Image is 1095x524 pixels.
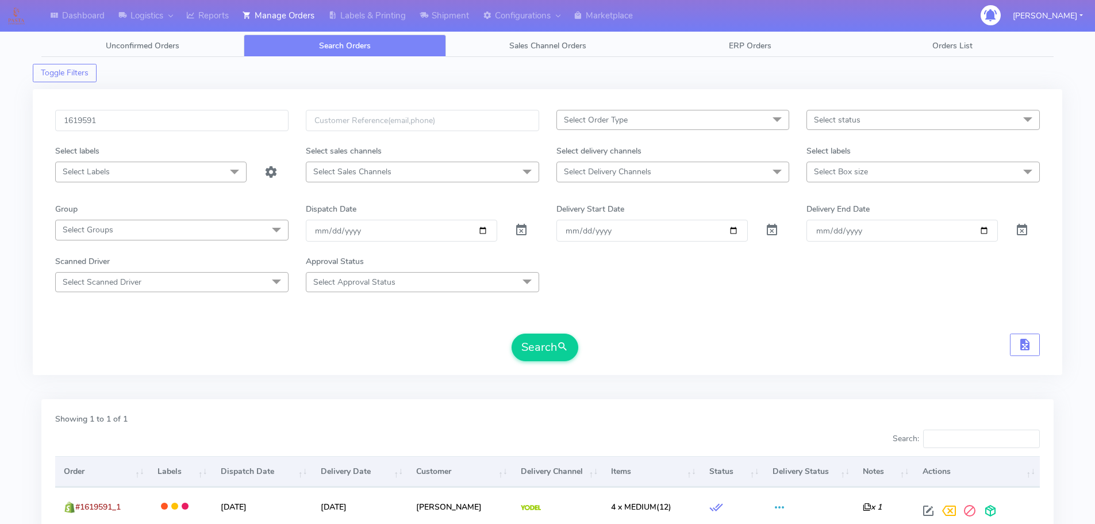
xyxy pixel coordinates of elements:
span: Select Box size [814,166,868,177]
span: Sales Channel Orders [509,40,586,51]
input: Order Id [55,110,289,131]
span: Select status [814,114,860,125]
th: Labels: activate to sort column ascending [149,456,212,487]
img: Yodel [521,505,541,511]
button: Toggle Filters [33,64,97,82]
ul: Tabs [41,35,1054,57]
label: Select labels [55,145,99,157]
th: Delivery Channel: activate to sort column ascending [512,456,603,487]
button: [PERSON_NAME] [1004,4,1092,28]
label: Dispatch Date [306,203,356,215]
label: Delivery End Date [806,203,870,215]
span: Select Sales Channels [313,166,391,177]
span: Select Scanned Driver [63,277,141,288]
button: Search [512,334,578,361]
span: ERP Orders [729,40,771,51]
span: Select Approval Status [313,277,395,288]
span: Search Orders [319,40,371,51]
i: x 1 [863,502,882,512]
th: Status: activate to sort column ascending [701,456,764,487]
label: Select labels [806,145,851,157]
span: Select Labels [63,166,110,177]
span: Select Delivery Channels [564,166,651,177]
label: Scanned Driver [55,255,110,267]
label: Search: [893,430,1040,448]
span: Select Groups [63,224,113,235]
th: Dispatch Date: activate to sort column ascending [212,456,312,487]
span: Orders List [932,40,973,51]
label: Select sales channels [306,145,382,157]
label: Select delivery channels [556,145,641,157]
th: Actions: activate to sort column ascending [913,456,1040,487]
span: (12) [611,502,671,512]
label: Approval Status [306,255,364,267]
th: Delivery Status: activate to sort column ascending [763,456,854,487]
label: Group [55,203,78,215]
label: Showing 1 to 1 of 1 [55,413,128,425]
th: Delivery Date: activate to sort column ascending [312,456,408,487]
th: Customer: activate to sort column ascending [408,456,512,487]
label: Delivery Start Date [556,203,624,215]
th: Order: activate to sort column ascending [55,456,149,487]
input: Customer Reference(email,phone) [306,110,539,131]
span: #1619591_1 [75,502,121,512]
span: 4 x MEDIUM [611,502,656,512]
th: Notes: activate to sort column ascending [854,456,913,487]
input: Search: [923,430,1040,448]
th: Items: activate to sort column ascending [602,456,700,487]
span: Unconfirmed Orders [106,40,179,51]
img: shopify.png [64,502,75,513]
span: Select Order Type [564,114,628,125]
